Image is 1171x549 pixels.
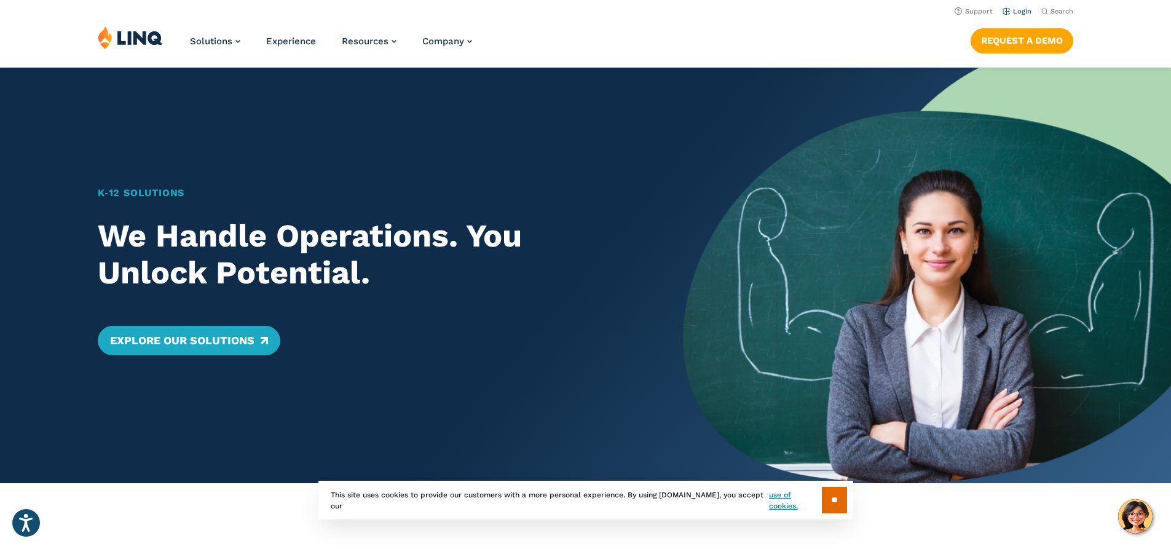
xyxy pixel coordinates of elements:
[98,326,280,355] a: Explore Our Solutions
[422,36,464,47] span: Company
[1003,7,1031,15] a: Login
[1118,499,1153,534] button: Hello, have a question? Let’s chat.
[266,36,316,47] a: Experience
[342,36,396,47] a: Resources
[342,36,388,47] span: Resources
[1041,7,1073,16] button: Open Search Bar
[971,26,1073,53] nav: Button Navigation
[190,26,472,66] nav: Primary Navigation
[422,36,472,47] a: Company
[190,36,232,47] span: Solutions
[971,28,1073,53] a: Request a Demo
[683,68,1171,483] img: Home Banner
[98,26,163,49] img: LINQ | K‑12 Software
[98,186,636,200] h1: K‑12 Solutions
[769,489,821,511] a: use of cookies.
[190,36,240,47] a: Solutions
[318,481,853,519] div: This site uses cookies to provide our customers with a more personal experience. By using [DOMAIN...
[98,218,636,291] h2: We Handle Operations. You Unlock Potential.
[1051,7,1073,15] span: Search
[955,7,993,15] a: Support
